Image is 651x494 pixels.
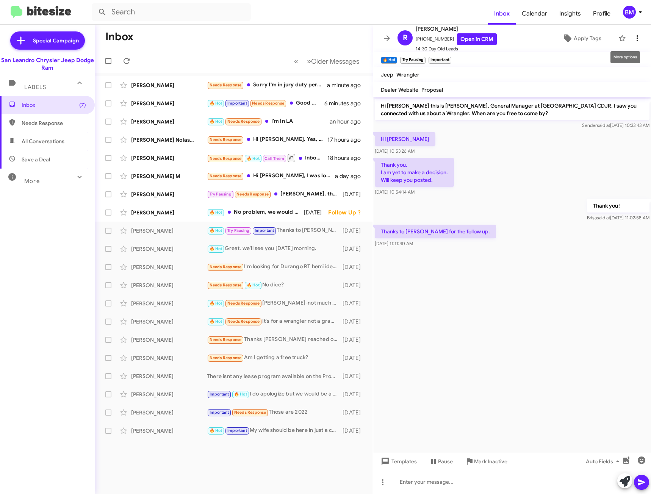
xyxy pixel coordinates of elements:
[587,199,649,213] p: Thank you !
[207,390,341,399] div: I do apologize but we would be a bit far apart on that since there are rebates that might be only...
[210,264,242,269] span: Needs Response
[341,245,367,253] div: [DATE]
[341,354,367,362] div: [DATE]
[131,81,207,89] div: [PERSON_NAME]
[311,57,359,66] span: Older Messages
[207,226,341,235] div: Thanks to [PERSON_NAME] for the follow up.
[341,227,367,234] div: [DATE]
[327,136,367,144] div: 17 hours ago
[290,53,303,69] button: Previous
[341,318,367,325] div: [DATE]
[457,33,497,45] a: Open in CRM
[210,119,222,124] span: 🔥 Hot
[553,3,587,25] span: Insights
[247,283,260,288] span: 🔥 Hot
[210,319,222,324] span: 🔥 Hot
[375,241,413,246] span: [DATE] 11:11:40 AM
[210,174,242,178] span: Needs Response
[375,132,435,146] p: Hi [PERSON_NAME]
[227,228,249,233] span: Try Pausing
[131,227,207,234] div: [PERSON_NAME]
[375,99,649,120] p: Hi [PERSON_NAME] this is [PERSON_NAME], General Manager at [GEOGRAPHIC_DATA] CDJR. I saw you conn...
[131,391,207,398] div: [PERSON_NAME]
[234,410,266,415] span: Needs Response
[210,410,229,415] span: Important
[341,372,367,380] div: [DATE]
[423,455,459,468] button: Pause
[22,156,50,163] span: Save a Deal
[227,101,247,106] span: Important
[207,99,324,108] div: Good morning
[304,209,328,216] div: [DATE]
[516,3,553,25] a: Calendar
[264,156,284,161] span: Call Them
[227,428,247,433] span: Important
[207,408,341,417] div: Those are 2022
[210,301,222,306] span: 🔥 Hot
[207,117,330,126] div: I'm in LA
[234,392,247,397] span: 🔥 Hot
[10,31,85,50] a: Special Campaign
[549,31,615,45] button: Apply Tags
[255,228,274,233] span: Important
[210,192,232,197] span: Try Pausing
[207,335,341,344] div: Thanks [PERSON_NAME] reached out a few days ago. Still interested but only if the deals have got ...
[610,51,640,63] div: More options
[307,56,311,66] span: »
[582,122,649,128] span: Sender [DATE] 10:33:43 AM
[416,24,497,33] span: [PERSON_NAME]
[131,354,207,362] div: [PERSON_NAME]
[210,137,242,142] span: Needs Response
[207,372,341,380] div: There isnt any lease program available on the Promaster
[131,318,207,325] div: [PERSON_NAME]
[210,156,242,161] span: Needs Response
[400,57,425,64] small: Try Pausing
[210,101,222,106] span: 🔥 Hot
[210,83,242,88] span: Needs Response
[327,81,367,89] div: a minute ago
[587,3,617,25] a: Profile
[416,33,497,45] span: [PHONE_NUMBER]
[227,319,260,324] span: Needs Response
[375,158,454,187] p: Thank you. I am yet to make a decision. Will keep you posted.
[210,228,222,233] span: 🔥 Hot
[597,122,610,128] span: said at
[324,100,367,107] div: 6 minutes ago
[488,3,516,25] span: Inbox
[92,3,251,21] input: Search
[22,101,86,109] span: Inbox
[131,100,207,107] div: [PERSON_NAME]
[403,32,408,44] span: R
[373,455,423,468] button: Templates
[341,391,367,398] div: [DATE]
[22,138,64,145] span: All Conversations
[131,172,207,180] div: [PERSON_NAME] M
[207,135,327,144] div: Hi [PERSON_NAME]. Yes, I'm looking for new Dodge charger. No need for me to come down to the deal...
[131,409,207,416] div: [PERSON_NAME]
[341,281,367,289] div: [DATE]
[429,57,451,64] small: Important
[574,31,601,45] span: Apply Tags
[328,209,367,216] div: Follow Up ?
[33,37,79,44] span: Special Campaign
[24,84,46,91] span: Labels
[131,191,207,198] div: [PERSON_NAME]
[207,263,341,271] div: I'm looking for Durango RT hemi ideally AWD with tow package For around $30k 🤪
[131,136,207,144] div: [PERSON_NAME] Nolastname121012854
[207,208,304,217] div: No problem, we would still like to see your vehicle, would you have some time to bring it in [DAT...
[459,455,513,468] button: Mark Inactive
[131,209,207,216] div: [PERSON_NAME]
[210,355,242,360] span: Needs Response
[396,71,419,78] span: Wrangler
[131,427,207,435] div: [PERSON_NAME]
[131,336,207,344] div: [PERSON_NAME]
[341,427,367,435] div: [DATE]
[474,455,507,468] span: Mark Inactive
[207,190,341,199] div: [PERSON_NAME], thank you for reaching out. I just returned from [US_STATE], I work [DATE] until 6...
[22,119,86,127] span: Needs Response
[207,244,341,253] div: Great, we'll see you [DATE] morning.
[227,119,260,124] span: Needs Response
[131,263,207,271] div: [PERSON_NAME]
[236,192,269,197] span: Needs Response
